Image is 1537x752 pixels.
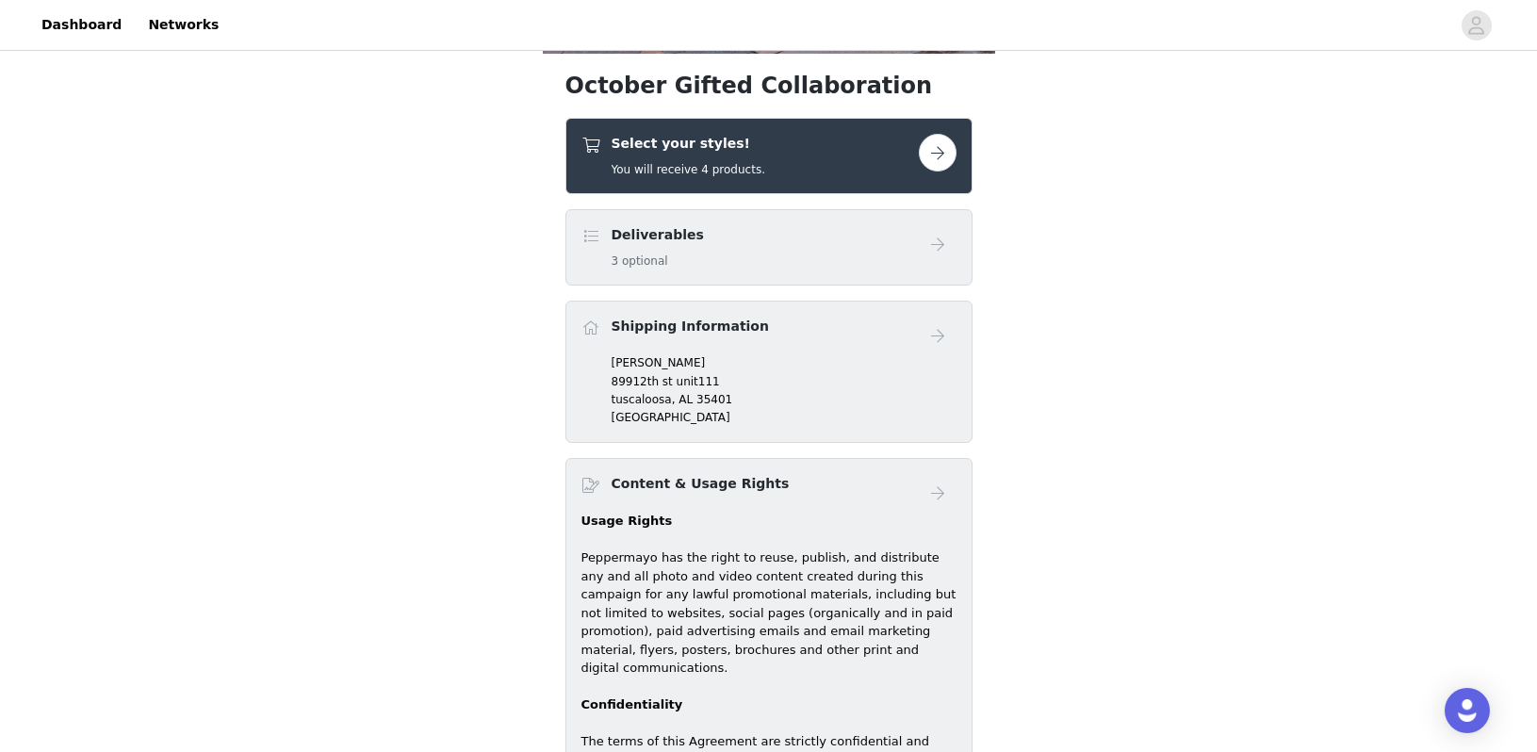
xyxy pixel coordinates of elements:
span: 35401 [696,393,732,406]
strong: Confidentiality [581,697,683,711]
div: Select your styles! [565,118,973,194]
h4: Content & Usage Rights [612,474,790,494]
strong: Usage Rights [581,514,673,528]
h4: Deliverables [612,225,704,245]
div: Deliverables [565,209,973,286]
h4: Select your styles! [612,134,765,154]
h4: Shipping Information [612,317,769,336]
div: Open Intercom Messenger [1445,688,1490,733]
p: [GEOGRAPHIC_DATA] [612,409,957,426]
div: avatar [1467,10,1485,41]
h1: October Gifted Collaboration [565,69,973,103]
a: Dashboard [30,4,133,46]
h5: 3 optional [612,253,704,270]
a: Networks [137,4,230,46]
p: 89912th st unit111 [612,373,957,390]
span: AL [679,393,693,406]
h5: You will receive 4 products. [612,161,765,178]
span: tuscaloosa, [612,393,676,406]
div: Shipping Information [565,301,973,443]
p: [PERSON_NAME] [612,354,957,371]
